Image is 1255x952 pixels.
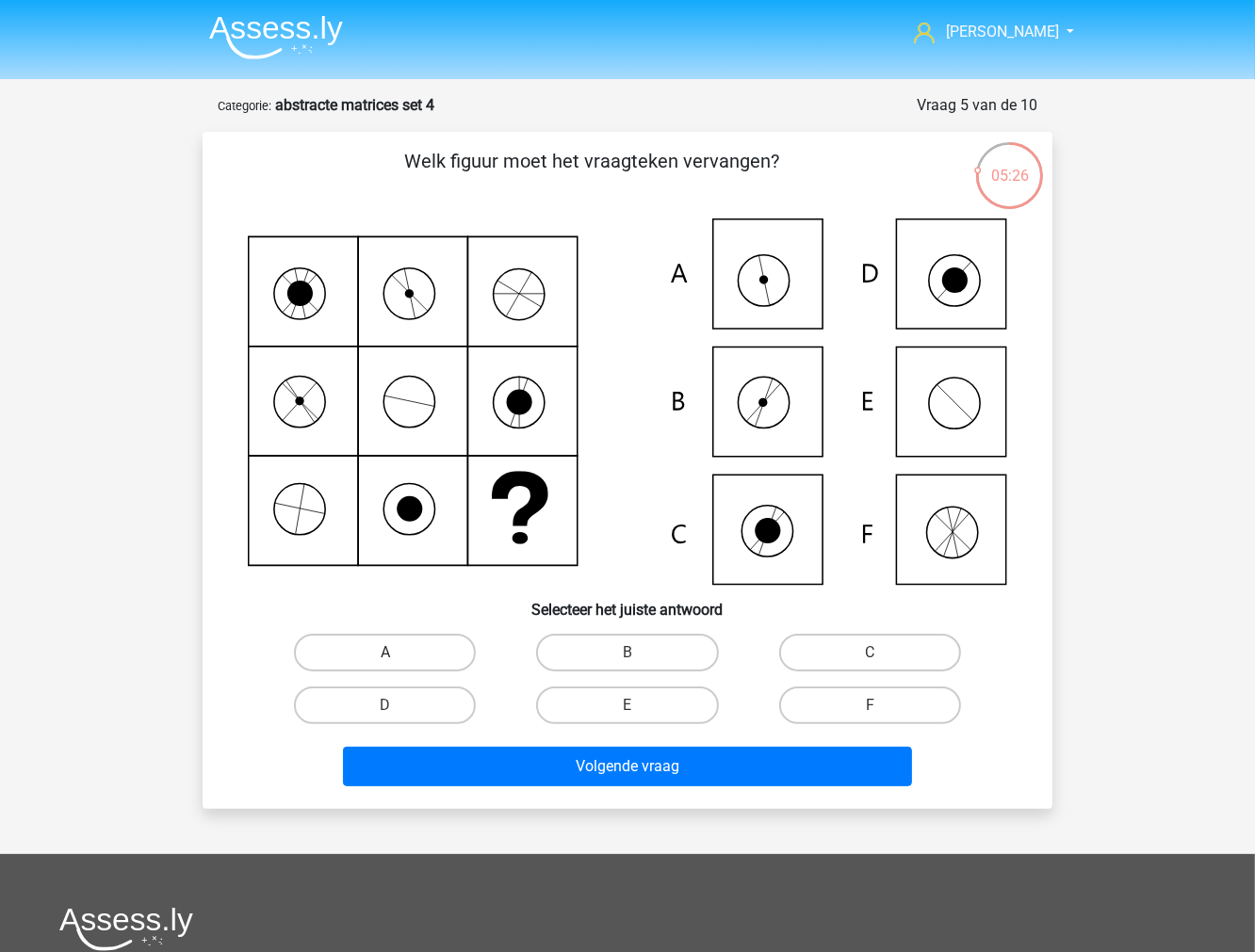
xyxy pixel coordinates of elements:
[906,21,1061,43] a: [PERSON_NAME]
[536,634,718,671] label: B
[343,747,913,786] button: Volgende vraag
[917,94,1037,117] div: Vraag 5 van de 10
[779,686,961,724] label: F
[779,634,961,671] label: C
[209,15,343,59] img: Assessly
[275,96,434,114] strong: abstracte matrices set 4
[294,634,476,671] label: A
[294,686,476,724] label: D
[218,99,271,113] small: Categorie:
[946,23,1059,40] span: [PERSON_NAME]
[536,686,718,724] label: E
[59,907,193,951] img: Assessly logo
[233,147,952,203] p: Welk figuur moet het vraagteken vervangen?
[233,586,1022,619] h6: Selecteer het juiste antwoord
[974,140,1045,187] div: 05:26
